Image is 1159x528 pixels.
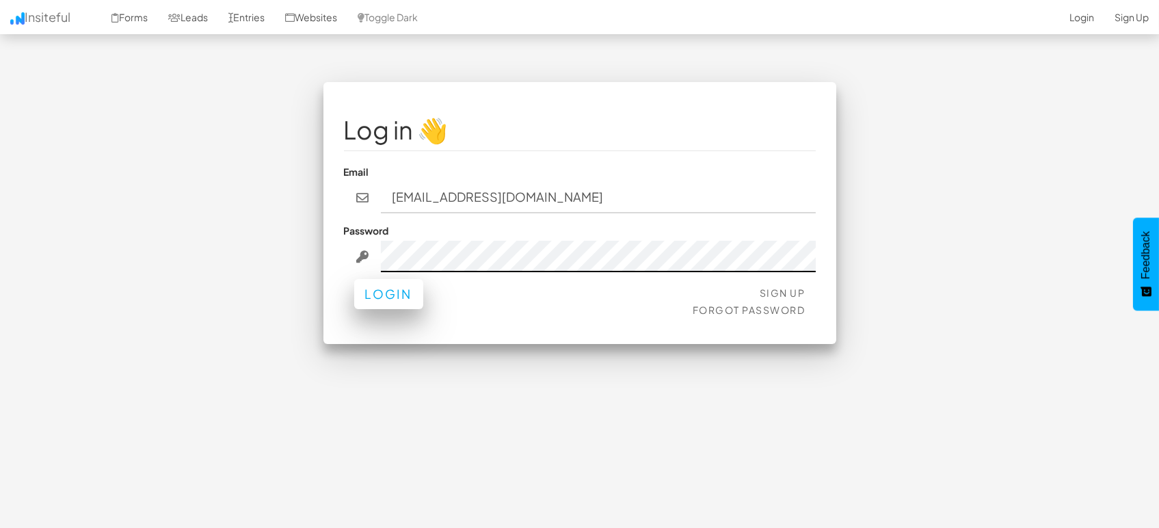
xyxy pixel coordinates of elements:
a: Forgot Password [693,304,805,316]
input: john@doe.com [381,182,816,213]
span: Feedback [1140,231,1152,279]
a: Sign Up [760,287,805,299]
label: Email [344,165,369,179]
label: Password [344,224,389,237]
button: Feedback - Show survey [1133,217,1159,311]
h1: Log in 👋 [344,116,816,144]
img: icon.png [10,12,25,25]
button: Login [354,279,423,309]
